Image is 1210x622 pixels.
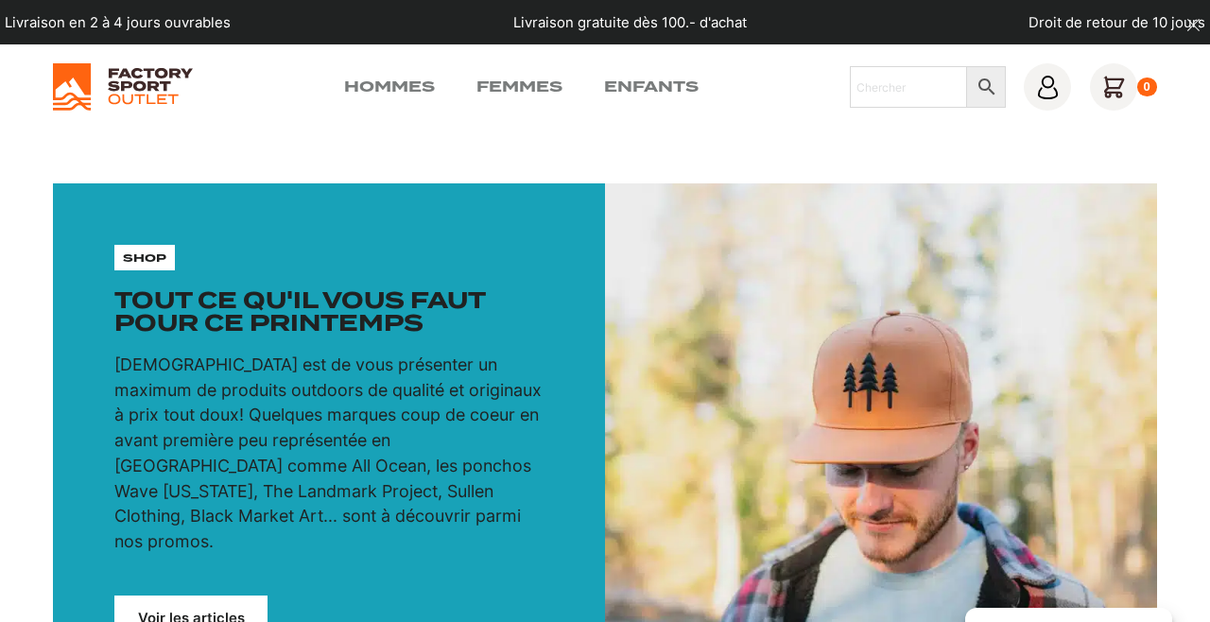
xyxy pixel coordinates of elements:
a: Femmes [476,76,562,98]
img: Factory Sport Outlet [53,63,192,111]
p: Livraison gratuite dès 100.- d'achat [513,12,747,33]
p: shop [123,250,166,267]
h1: Tout ce qu'il vous faut pour ce printemps [114,289,544,334]
p: Livraison en 2 à 4 jours ouvrables [5,12,231,33]
p: Droit de retour de 10 jours [1028,12,1205,33]
button: dismiss [1177,9,1210,43]
input: Chercher [850,66,967,108]
a: Hommes [344,76,435,98]
a: Enfants [604,76,699,98]
div: 0 [1137,78,1157,96]
p: [DEMOGRAPHIC_DATA] est de vous présenter un maximum de produits outdoors de qualité et originaux ... [114,353,544,555]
